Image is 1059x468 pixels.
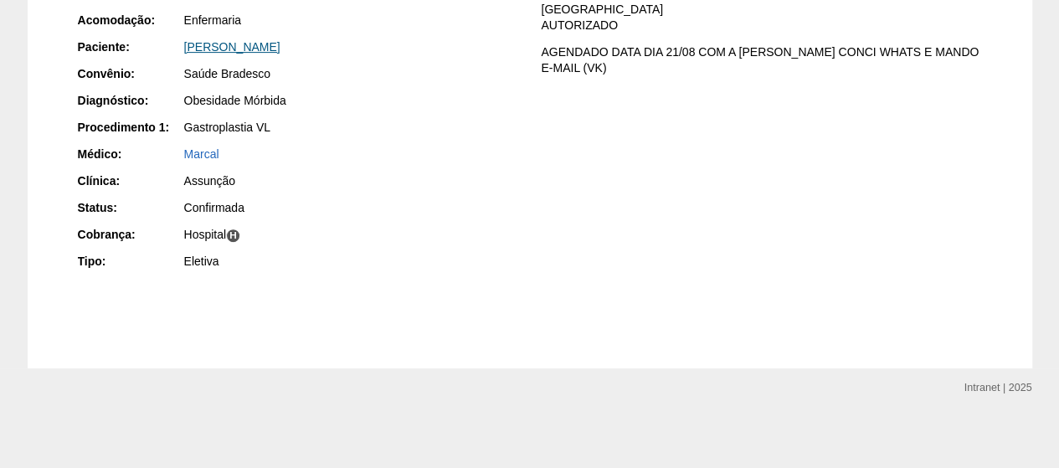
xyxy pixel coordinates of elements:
[184,226,518,243] div: Hospital
[78,199,182,216] div: Status:
[78,119,182,136] div: Procedimento 1:
[78,65,182,82] div: Convênio:
[226,229,240,243] span: H
[541,2,981,33] p: [GEOGRAPHIC_DATA] AUTORIZADO
[184,172,518,189] div: Assunção
[78,12,182,28] div: Acomodação:
[78,146,182,162] div: Médico:
[184,40,280,54] a: [PERSON_NAME]
[184,147,219,161] a: Marcal
[184,199,518,216] div: Confirmada
[184,92,518,109] div: Obesidade Mórbida
[78,92,182,109] div: Diagnóstico:
[184,65,518,82] div: Saúde Bradesco
[964,379,1032,396] div: Intranet | 2025
[184,253,518,270] div: Eletiva
[541,44,981,76] p: AGENDADO DATA DIA 21/08 COM A [PERSON_NAME] CONCI WHATS E MANDO E-MAIL (VK)
[184,119,518,136] div: Gastroplastia VL
[78,226,182,243] div: Cobrança:
[78,39,182,55] div: Paciente:
[184,12,518,28] div: Enfermaria
[78,253,182,270] div: Tipo:
[78,172,182,189] div: Clínica:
